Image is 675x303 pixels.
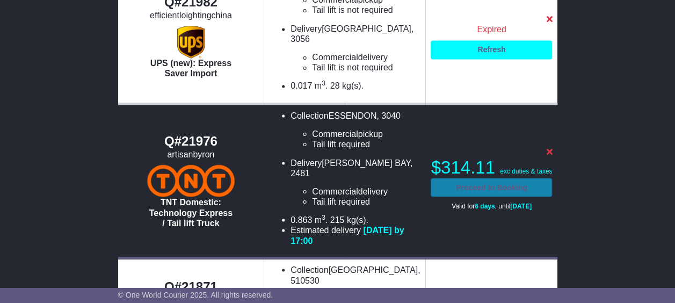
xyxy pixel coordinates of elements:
[124,149,259,159] div: artisanbyron
[291,215,312,224] span: 0.863
[312,52,420,62] li: delivery
[431,157,495,177] span: $
[291,24,420,73] li: Delivery
[291,225,420,245] li: Estimated delivery
[124,133,259,149] div: Q#21976
[291,24,413,44] span: , 3056
[342,81,364,90] span: kg(s).
[330,81,340,90] span: 28
[475,202,495,210] span: 6 days
[312,53,358,62] span: Commercial
[441,157,495,177] span: 314.11
[322,24,411,33] span: [GEOGRAPHIC_DATA]
[177,26,204,58] img: UPS (new): Express Saver Import
[118,291,273,299] span: © One World Courier 2025. All rights reserved.
[147,164,235,197] img: TNT Domestic: Technology Express / Tail lift Truck
[328,265,418,274] span: [GEOGRAPHIC_DATA]
[431,40,552,59] a: Refresh
[322,80,325,87] sup: 3
[322,213,325,221] sup: 3
[312,186,420,196] li: delivery
[291,225,404,244] span: [DATE] by 17:00
[291,265,420,284] span: , 510530
[431,178,552,197] a: Proceed to Booking
[330,215,345,224] span: 215
[291,158,412,177] span: , 2481
[150,59,231,78] span: UPS (new): Express Saver Import
[376,111,400,120] span: , 3040
[124,10,259,20] div: efficientloightingchina
[431,24,552,34] div: Expired
[328,111,376,120] span: ESSENDON
[312,139,420,149] li: Tail lift required
[510,202,532,210] span: [DATE]
[312,129,358,138] span: Commercial
[312,186,358,196] span: Commercial
[291,81,312,90] span: 0.017
[315,81,328,90] span: m .
[291,157,420,207] li: Delivery
[312,128,420,139] li: pickup
[315,215,328,224] span: m .
[149,197,233,227] span: TNT Domestic: Technology Express / Tail lift Truck
[347,215,368,224] span: kg(s).
[124,279,259,294] div: Q#21871
[312,196,420,206] li: Tail lift required
[312,5,420,15] li: Tail lift is not required
[322,158,410,167] span: [PERSON_NAME] BAY
[312,62,420,73] li: Tail lift is not required
[431,202,552,210] p: Valid for , until
[291,110,420,149] li: Collection
[500,167,552,175] span: exc duties & taxes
